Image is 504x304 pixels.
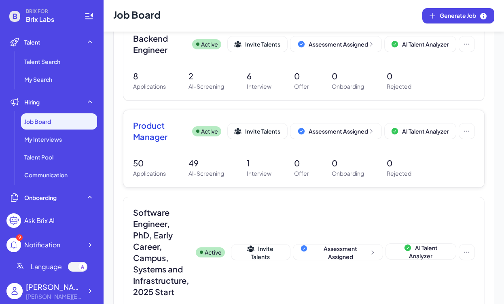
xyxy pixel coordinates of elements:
span: My Search [24,75,52,83]
p: 0 [294,70,309,82]
span: Onboarding [24,193,57,202]
p: 50 [133,157,166,169]
span: Talent Search [24,57,60,66]
div: Shuwei Yang [26,281,83,292]
span: Talent Pool [24,153,53,161]
button: Invite Talents [228,36,287,52]
span: Invite Talents [251,245,274,260]
p: Interview [247,82,271,91]
div: Notification [24,240,60,250]
p: Active [201,127,218,136]
p: Applications [133,82,166,91]
span: Brix Labs [26,15,74,24]
p: Offer [294,169,309,178]
button: AI Talent Analyzer [386,244,456,259]
p: Interview [247,169,271,178]
button: Invite Talents [231,244,290,260]
div: Ask Brix AI [24,216,55,225]
div: Assessment Assigned [309,40,375,48]
span: AI Talent Analyzer [402,40,449,48]
button: Generate Job [422,8,494,23]
p: Active [201,40,218,49]
button: Assessment Assigned [293,244,383,260]
span: Communication [24,171,68,179]
p: AI-Screening [188,82,224,91]
p: Rejected [387,169,411,178]
div: carol@joinbrix.com [26,292,83,301]
span: Product Manager [133,120,186,142]
button: AI Talent Analyzer [385,36,456,52]
img: user_logo.png [6,283,23,299]
span: Invite Talents [245,40,280,48]
span: Invite Talents [245,128,280,135]
p: 0 [332,157,364,169]
p: Rejected [387,82,411,91]
p: 8 [133,70,166,82]
span: BRIX FOR [26,8,74,15]
span: Hiring [24,98,40,106]
p: 0 [387,70,411,82]
p: 0 [294,157,309,169]
span: AI Talent Analyzer [409,244,438,259]
button: AI Talent Analyzer [385,123,456,139]
div: 9 [16,234,23,241]
p: Active [205,248,222,257]
span: AI Talent Analyzer [402,128,449,135]
button: Assessment Assigned [290,123,381,139]
p: AI-Screening [188,169,224,178]
p: 2 [188,70,224,82]
span: Job Board [24,117,51,125]
div: Assessment Assigned [311,244,376,261]
p: 49 [188,157,224,169]
button: Assessment Assigned [290,36,381,52]
p: Applications [133,169,166,178]
p: Offer [294,82,309,91]
p: 0 [332,70,364,82]
p: Onboarding [332,169,364,178]
span: Generate Job [440,11,487,20]
span: Talent [24,38,40,46]
p: Onboarding [332,82,364,91]
span: Software Engineer, PhD, Early Career, Campus, Systems and Infrastructure, 2025 Start [133,207,189,298]
div: Assessment Assigned [309,127,375,135]
p: 0 [387,157,411,169]
span: My Interviews [24,135,62,143]
span: Language [31,262,62,272]
button: Invite Talents [228,123,287,139]
p: 6 [247,70,271,82]
p: 1 [247,157,271,169]
span: Backend Engineer [133,33,186,55]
